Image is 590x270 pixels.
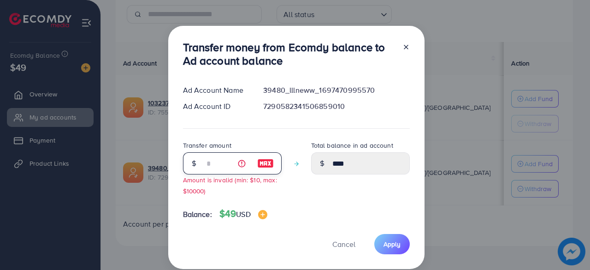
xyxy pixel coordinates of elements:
img: image [257,158,274,169]
span: USD [236,209,250,219]
img: image [258,210,267,219]
label: Transfer amount [183,141,231,150]
h3: Transfer money from Ecomdy balance to Ad account balance [183,41,395,67]
span: Cancel [332,239,355,249]
span: Apply [383,240,401,249]
div: 39480_lllneww_1697470995570 [256,85,417,96]
small: Amount is invalid (min: $10, max: $10000) [183,175,277,195]
span: Balance: [183,209,212,220]
button: Cancel [321,234,367,254]
div: Ad Account ID [176,101,256,112]
div: Ad Account Name [176,85,256,96]
label: Total balance in ad account [311,141,393,150]
button: Apply [374,234,410,254]
div: 7290582341506859010 [256,101,417,112]
h4: $49 [219,208,267,220]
